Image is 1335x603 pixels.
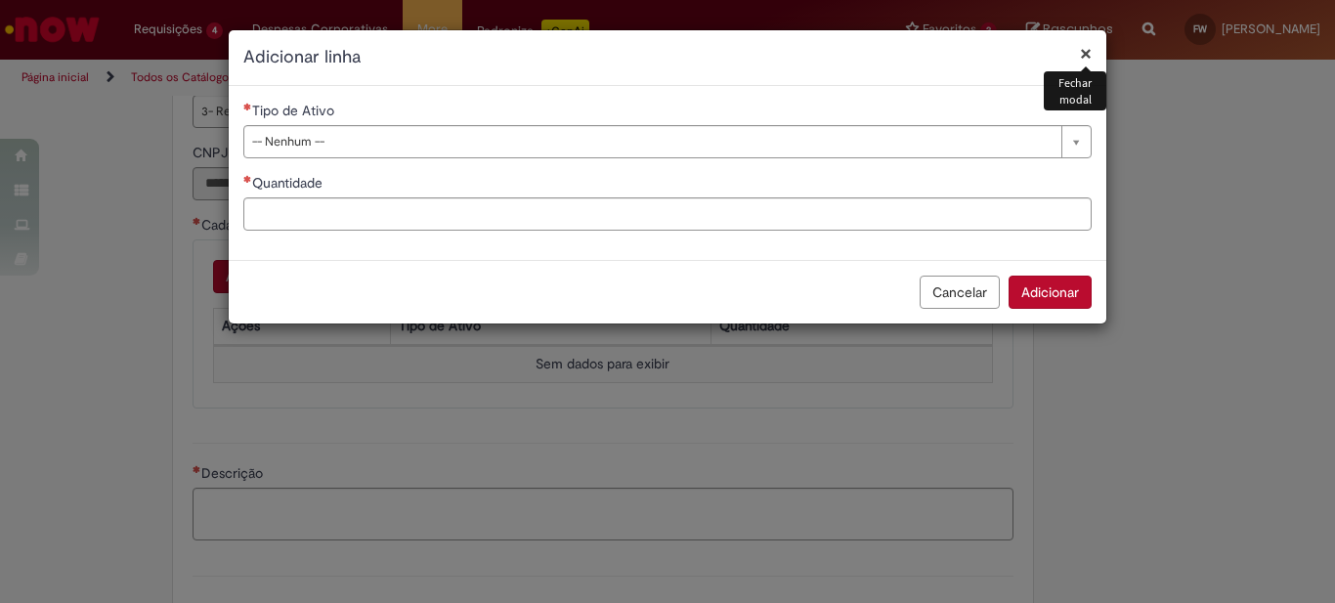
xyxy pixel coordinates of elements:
span: Quantidade [252,174,326,192]
button: Fechar modal [1080,43,1092,64]
span: -- Nenhum -- [252,126,1052,157]
input: Quantidade [243,197,1092,231]
span: Tipo de Ativo [252,102,338,119]
span: Necessários [243,175,252,183]
span: Necessários [243,103,252,110]
h2: Adicionar linha [243,45,1092,70]
button: Adicionar [1009,276,1092,309]
div: Fechar modal [1044,71,1106,110]
button: Cancelar [920,276,1000,309]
